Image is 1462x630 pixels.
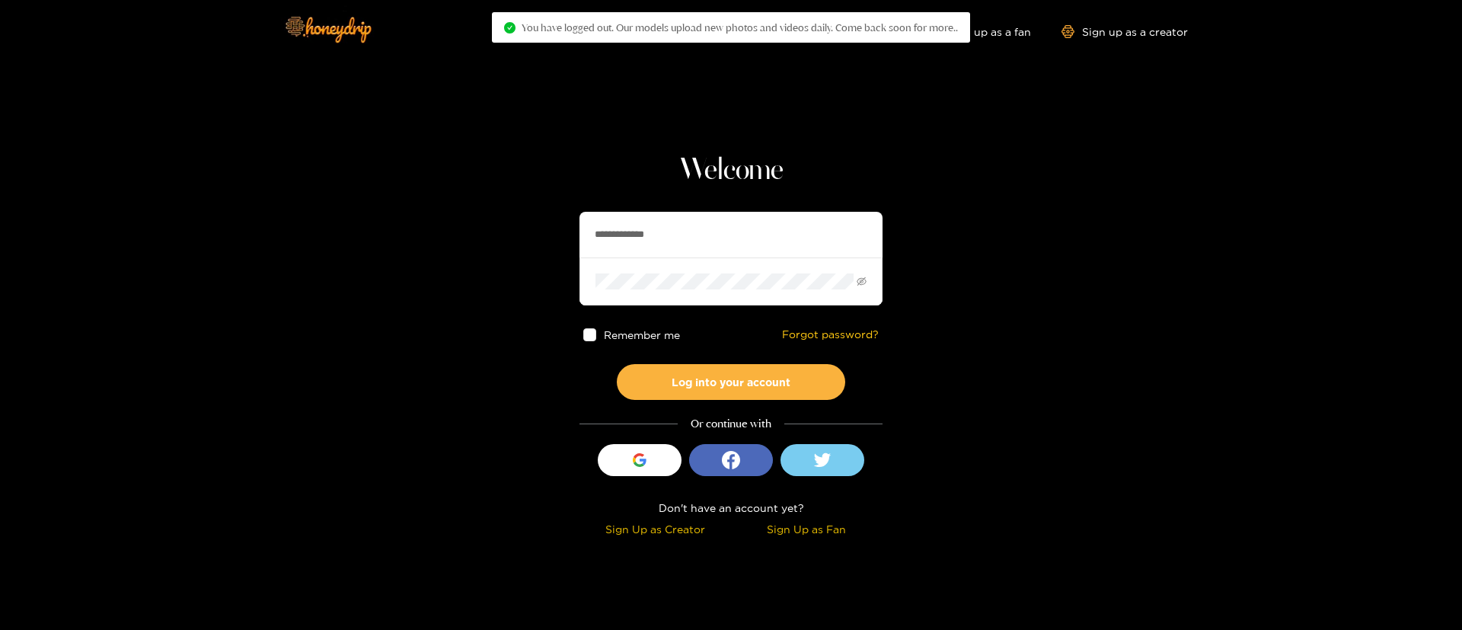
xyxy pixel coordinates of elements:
h1: Welcome [579,152,883,189]
span: check-circle [504,22,516,34]
span: You have logged out. Our models upload new photos and videos daily. Come back soon for more.. [522,21,958,34]
span: Remember me [604,329,680,341]
a: Sign up as a fan [927,25,1031,38]
a: Forgot password? [782,328,879,341]
div: Or continue with [579,415,883,433]
div: Sign Up as Fan [735,520,879,538]
span: eye-invisible [857,277,867,286]
a: Sign up as a creator [1061,25,1188,38]
div: Sign Up as Creator [583,520,727,538]
div: Don't have an account yet? [579,499,883,516]
button: Log into your account [617,364,845,400]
